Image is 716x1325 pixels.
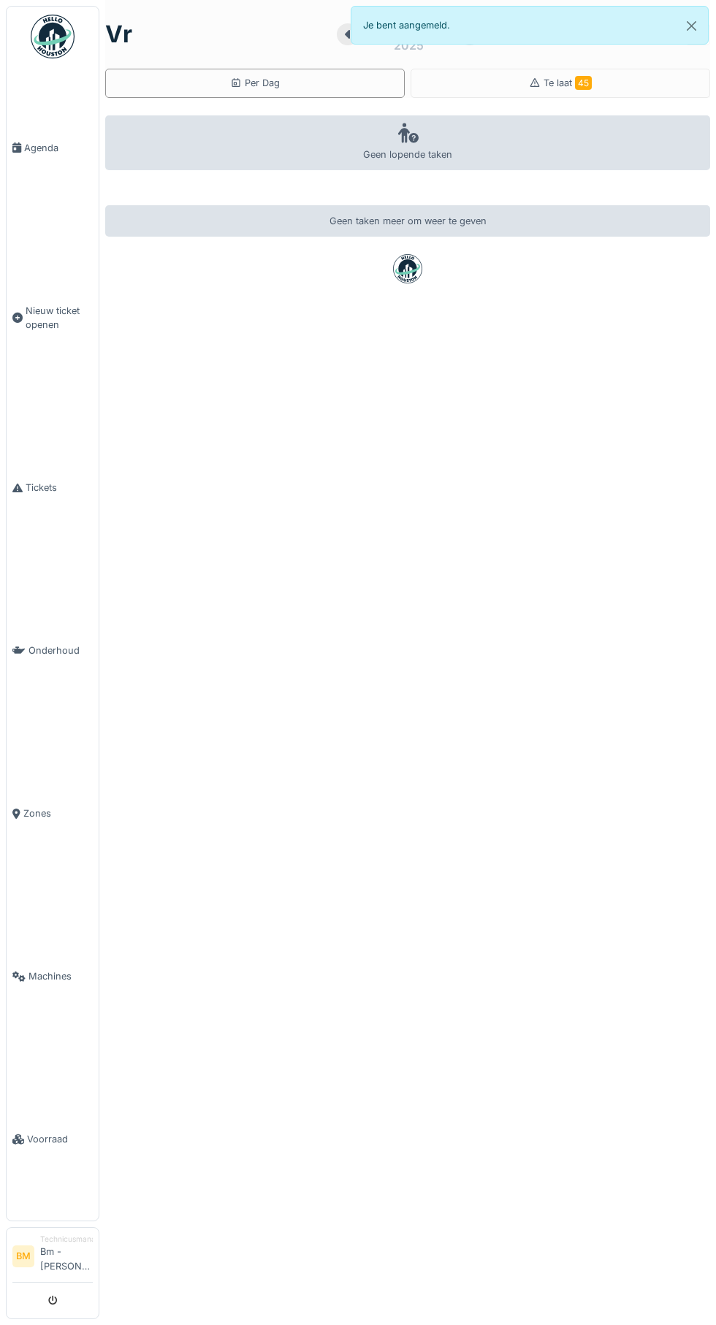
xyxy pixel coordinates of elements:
[105,115,710,170] div: Geen lopende taken
[24,141,93,155] span: Agenda
[7,895,99,1058] a: Machines
[7,569,99,732] a: Onderhoud
[31,15,75,58] img: Badge_color-CXgf-gQk.svg
[351,6,709,45] div: Je bent aangemeld.
[7,1058,99,1221] a: Voorraad
[393,254,422,283] img: badge-BVDL4wpA.svg
[28,644,93,657] span: Onderhoud
[26,304,93,332] span: Nieuw ticket openen
[394,37,424,54] div: 2025
[28,969,93,983] span: Machines
[27,1132,93,1146] span: Voorraad
[575,76,592,90] span: 45
[12,1245,34,1267] li: BM
[26,481,93,495] span: Tickets
[7,406,99,569] a: Tickets
[12,1234,93,1283] a: BM TechnicusmanagerBm - [PERSON_NAME]
[7,732,99,895] a: Zones
[40,1234,93,1245] div: Technicusmanager
[105,20,132,48] h1: vr
[7,66,99,229] a: Agenda
[230,76,280,90] div: Per Dag
[23,806,93,820] span: Zones
[105,205,710,237] div: Geen taken meer om weer te geven
[7,229,99,406] a: Nieuw ticket openen
[544,77,592,88] span: Te laat
[40,1234,93,1279] li: Bm - [PERSON_NAME]
[675,7,708,45] button: Close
